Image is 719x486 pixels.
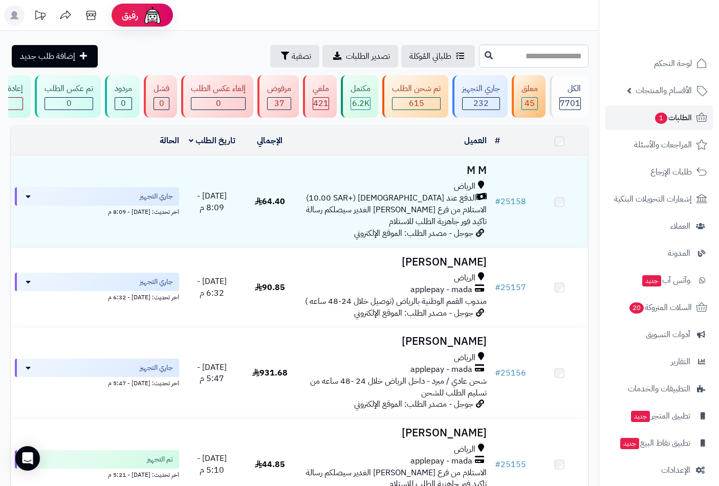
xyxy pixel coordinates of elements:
span: 232 [473,97,489,109]
span: طلباتي المُوكلة [409,50,451,62]
span: إشعارات التحويلات البنكية [614,192,692,206]
div: مكتمل [351,83,371,95]
a: #25158 [495,195,526,208]
a: طلبات الإرجاع [605,160,713,184]
a: التقارير [605,349,713,374]
span: [DATE] - 8:09 م [197,190,227,214]
div: فشل [154,83,169,95]
span: التطبيقات والخدمات [628,382,690,396]
a: تاريخ الطلب [189,135,235,147]
span: شحن عادي / مبرد - داخل الرياض خلال 24 -48 ساعه من تسليم الطلب للشحن [310,375,487,399]
span: applepay - mada [410,364,472,375]
div: Open Intercom Messenger [15,446,40,471]
a: إلغاء عكس الطلب 0 [179,75,255,118]
a: إشعارات التحويلات البنكية [605,187,713,211]
a: تطبيق نقاط البيعجديد [605,431,713,455]
span: 45 [525,97,535,109]
span: 931.68 [252,367,288,379]
span: تصدير الطلبات [346,50,390,62]
span: الرياض [454,352,475,364]
div: جاري التجهيز [462,83,500,95]
a: تم عكس الطلب 0 [33,75,103,118]
span: 0 [67,97,72,109]
span: تطبيق نقاط البيع [619,436,690,450]
span: [DATE] - 5:10 م [197,452,227,476]
a: الإجمالي [257,135,282,147]
span: جاري التجهيز [140,363,173,373]
div: 0 [45,98,93,109]
span: applepay - mada [410,284,472,296]
span: مندوب القمم الوطنية بالرياض (توصيل خلال 24-48 ساعه ) [305,295,487,307]
a: الحالة [160,135,179,147]
a: التطبيقات والخدمات [605,377,713,401]
div: مرفوض [267,83,291,95]
span: الرياض [454,444,475,455]
a: إضافة طلب جديد [12,45,98,68]
img: ai-face.png [142,5,163,26]
div: اخر تحديث: [DATE] - 8:09 م [15,206,179,216]
span: [DATE] - 5:47 م [197,361,227,385]
span: تم التجهيز [147,454,173,465]
span: 421 [313,97,329,109]
div: اخر تحديث: [DATE] - 6:32 م [15,291,179,302]
span: الرياض [454,272,475,284]
span: [DATE] - 6:32 م [197,275,227,299]
div: 0 [154,98,169,109]
span: applepay - mada [410,455,472,467]
div: 45 [522,98,537,109]
span: # [495,195,500,208]
span: السلات المتروكة [628,300,692,315]
span: جديد [642,275,661,286]
span: لوحة التحكم [654,56,692,71]
div: 37 [268,98,291,109]
div: 421 [313,98,329,109]
a: تطبيق المتجرجديد [605,404,713,428]
a: الإعدادات [605,458,713,482]
a: #25157 [495,281,526,294]
a: المدونة [605,241,713,266]
a: مكتمل 6.2K [339,75,380,118]
span: جوجل - مصدر الطلب: الموقع الإلكتروني [354,307,473,319]
span: الطلبات [654,111,692,125]
span: 37 [274,97,285,109]
span: أدوات التسويق [646,327,690,342]
div: تم شحن الطلب [392,83,441,95]
div: 232 [463,98,499,109]
a: #25155 [495,458,526,471]
a: معلق 45 [510,75,548,118]
span: # [495,367,500,379]
span: رفيق [122,9,138,21]
span: تطبيق المتجر [630,409,690,423]
h3: [PERSON_NAME] [303,427,487,439]
span: الإعدادات [661,463,690,477]
span: المراجعات والأسئلة [634,138,692,152]
a: مرفوض 37 [255,75,301,118]
div: 0 [115,98,132,109]
span: إضافة طلب جديد [20,50,75,62]
span: الرياض [454,181,475,192]
a: تحديثات المنصة [27,5,53,28]
span: وآتس آب [641,273,690,288]
div: مردود [115,83,132,95]
a: أدوات التسويق [605,322,713,347]
span: 64.40 [255,195,285,208]
span: # [495,281,500,294]
a: #25156 [495,367,526,379]
span: 1 [655,112,667,124]
div: 0 [191,98,245,109]
span: 7701 [560,97,580,109]
div: اخر تحديث: [DATE] - 5:21 م [15,469,179,479]
span: الاستلام من فرع [PERSON_NAME] الغدير سيصلكم رسالة تاكيد فور جاهزية الطلب للاستلام [306,204,487,228]
span: جديد [620,438,639,449]
span: 90.85 [255,281,285,294]
a: جاري التجهيز 232 [450,75,510,118]
span: 0 [216,97,221,109]
span: العملاء [670,219,690,233]
div: اخر تحديث: [DATE] - 5:47 م [15,377,179,388]
img: logo-2.png [649,20,709,41]
a: المراجعات والأسئلة [605,132,713,157]
span: جوجل - مصدر الطلب: الموقع الإلكتروني [354,227,473,239]
span: الدفع عند [DEMOGRAPHIC_DATA] (+10.00 SAR) [306,192,476,204]
a: الكل7701 [548,75,591,118]
a: مردود 0 [103,75,142,118]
